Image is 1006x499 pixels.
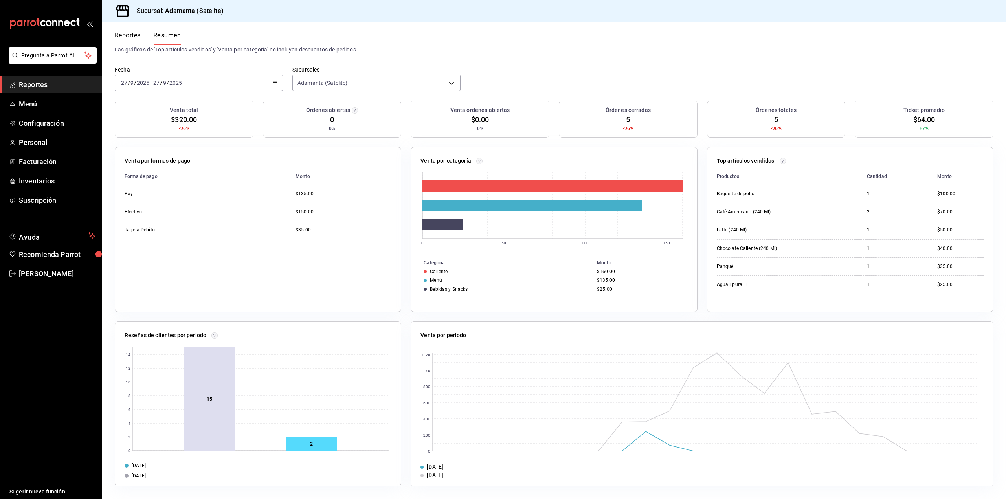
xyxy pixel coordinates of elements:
[623,125,634,132] span: -96%
[86,20,93,27] button: open_drawer_menu
[292,67,461,72] label: Sucursales
[19,79,95,90] span: Reportes
[171,114,197,125] span: $320.00
[126,366,130,371] text: 12
[125,227,203,233] div: Tarjeta Debito
[170,106,198,114] h3: Venta total
[771,125,782,132] span: -96%
[867,263,925,270] div: 1
[903,106,945,114] h3: Ticket promedio
[867,227,925,233] div: 1
[9,488,95,496] span: Sugerir nueva función
[128,449,130,453] text: 0
[411,259,594,267] th: Categoría
[867,281,925,288] div: 1
[717,157,775,165] p: Top artículos vendidos
[128,80,130,86] span: /
[867,191,925,197] div: 1
[125,331,206,339] p: Reseñas de clientes por periodo
[606,106,651,114] h3: Órdenes cerradas
[597,286,685,292] div: $25.00
[422,353,431,357] text: 1.2K
[126,380,130,384] text: 10
[428,449,430,453] text: 0
[19,118,95,128] span: Configuración
[663,241,670,245] text: 150
[128,394,130,398] text: 8
[774,114,778,125] span: 5
[151,80,152,86] span: -
[136,80,150,86] input: ----
[501,241,506,245] text: 50
[130,80,134,86] input: --
[626,114,630,125] span: 5
[169,80,182,86] input: ----
[121,80,128,86] input: --
[450,106,510,114] h3: Venta órdenes abiertas
[125,157,190,165] p: Venta por formas de pago
[330,114,334,125] span: 0
[717,168,861,185] th: Productos
[471,114,489,125] span: $0.00
[153,80,160,86] input: --
[9,47,97,64] button: Pregunta a Parrot AI
[329,125,335,132] span: 0%
[163,80,167,86] input: --
[861,168,931,185] th: Cantidad
[128,407,130,412] text: 6
[421,241,424,245] text: 0
[423,433,430,437] text: 200
[717,191,795,197] div: Baguette de pollo
[717,227,795,233] div: Latte (240 Ml)
[160,80,162,86] span: /
[115,31,181,45] div: navigation tabs
[867,209,925,215] div: 2
[128,435,130,439] text: 2
[296,209,391,215] div: $150.00
[21,51,84,60] span: Pregunta a Parrot AI
[423,401,430,405] text: 600
[125,209,203,215] div: Efectivo
[597,277,685,283] div: $135.00
[937,281,984,288] div: $25.00
[420,157,471,165] p: Venta por categoría
[427,463,443,471] div: [DATE]
[420,331,466,339] p: Venta por periodo
[19,195,95,205] span: Suscripción
[582,241,589,245] text: 100
[937,191,984,197] div: $100.00
[115,67,283,72] label: Fecha
[594,259,697,267] th: Monto
[128,421,130,426] text: 4
[125,168,289,185] th: Forma de pago
[19,176,95,186] span: Inventarios
[430,269,448,274] div: Caliente
[167,80,169,86] span: /
[920,125,929,132] span: +7%
[6,57,97,65] a: Pregunta a Parrot AI
[937,227,984,233] div: $50.00
[19,137,95,148] span: Personal
[937,209,984,215] div: $70.00
[423,385,430,389] text: 800
[19,156,95,167] span: Facturación
[134,80,136,86] span: /
[130,6,224,16] h3: Sucursal: Adamanta (Satelite)
[125,462,391,469] div: [DATE]
[115,38,993,53] p: El porcentaje se calcula comparando el período actual con el anterior, ej. semana actual vs. sema...
[296,227,391,233] div: $35.00
[913,114,935,125] span: $64.00
[19,99,95,109] span: Menú
[427,471,443,479] div: [DATE]
[19,268,95,279] span: [PERSON_NAME]
[19,231,85,240] span: Ayuda
[289,168,391,185] th: Monto
[306,106,350,114] h3: Órdenes abiertas
[19,249,95,260] span: Recomienda Parrot
[426,369,431,373] text: 1K
[296,191,391,197] div: $135.00
[937,263,984,270] div: $35.00
[717,281,795,288] div: Agua Epura 1L
[179,125,190,132] span: -96%
[430,286,468,292] div: Bebidas y Snacks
